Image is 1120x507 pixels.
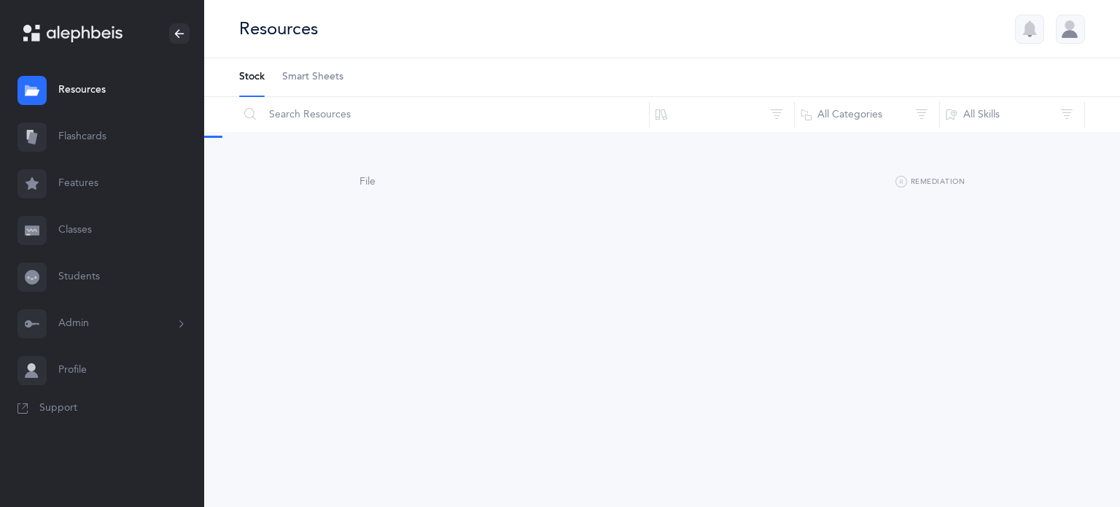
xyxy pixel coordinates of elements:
[239,17,318,41] div: Resources
[895,174,965,191] button: Remediation
[794,97,940,132] button: All Categories
[359,176,376,187] span: File
[282,70,343,85] span: Smart Sheets
[39,401,77,416] span: Support
[238,97,650,132] input: Search Resources
[939,97,1085,132] button: All Skills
